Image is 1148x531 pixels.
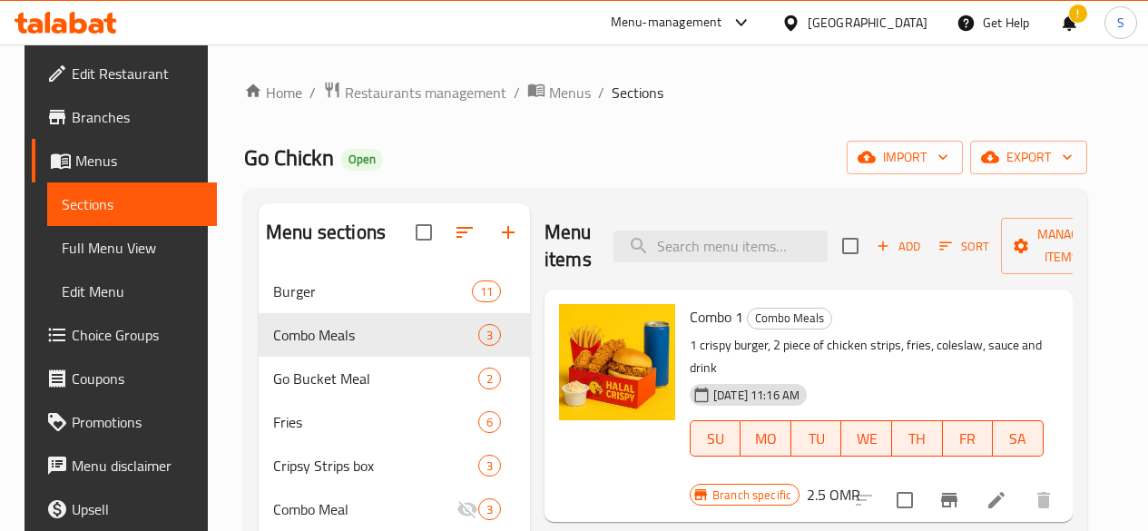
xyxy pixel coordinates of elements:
span: Go Bucket Meal [273,368,478,389]
button: Branch-specific-item [927,478,971,522]
button: Add [869,232,927,261]
span: Add [874,236,923,257]
a: Upsell [32,487,216,531]
span: Menu disclaimer [72,455,201,477]
div: Combo Meals3 [259,313,530,357]
a: Edit menu item [986,489,1007,511]
div: Cripsy Strips box3 [259,444,530,487]
li: / [514,82,520,103]
span: Upsell [72,498,201,520]
span: Sections [62,193,201,215]
span: Sections [612,82,663,103]
span: 3 [479,327,500,344]
div: Menu-management [611,12,722,34]
a: Edit Restaurant [32,52,216,95]
a: Coupons [32,357,216,400]
span: SA [1000,426,1036,452]
button: WE [841,420,892,457]
svg: Inactive section [456,498,478,520]
span: Branches [72,106,201,128]
span: 2 [479,370,500,388]
span: Select section [831,227,869,265]
a: Full Menu View [47,226,216,270]
button: FR [943,420,994,457]
span: import [861,146,948,169]
span: Coupons [72,368,201,389]
div: items [478,498,501,520]
span: Open [341,152,383,167]
div: items [472,280,501,302]
span: S [1117,13,1124,33]
span: Sort sections [443,211,486,254]
span: Menus [75,150,201,172]
span: 6 [479,414,500,431]
button: delete [1022,478,1065,522]
a: Branches [32,95,216,139]
span: Add item [869,232,927,261]
span: Go Chickn [244,137,334,178]
a: Edit Menu [47,270,216,313]
div: [GEOGRAPHIC_DATA] [808,13,927,33]
button: SU [690,420,741,457]
img: Combo 1 [559,304,675,420]
span: Sort items [927,232,1001,261]
span: 3 [479,501,500,518]
span: Sort [939,236,989,257]
button: Add section [486,211,530,254]
div: Burger11 [259,270,530,313]
button: Manage items [1001,218,1123,274]
span: Edit Restaurant [72,63,201,84]
p: 1 crispy burger, 2 piece of chicken strips, fries, coleslaw, sauce and drink [690,334,1044,379]
span: export [985,146,1073,169]
h6: 2.5 OMR [807,482,860,507]
div: items [478,455,501,477]
a: Restaurants management [323,81,506,104]
button: Sort [935,232,994,261]
span: Combo Meals [273,324,478,346]
span: Fries [273,411,478,433]
nav: breadcrumb [244,81,1087,104]
span: Cripsy Strips box [273,455,478,477]
span: Restaurants management [345,82,506,103]
input: search [613,231,828,262]
span: Combo 1 [690,303,743,330]
span: Combo Meals [748,308,831,329]
a: Choice Groups [32,313,216,357]
div: Combo Meals [747,308,832,329]
span: [DATE] 11:16 AM [706,387,807,404]
a: Menu disclaimer [32,444,216,487]
span: Branch specific [705,487,799,504]
span: Full Menu View [62,237,201,259]
button: TH [892,420,943,457]
div: items [478,324,501,346]
span: 3 [479,457,500,475]
li: / [309,82,316,103]
div: items [478,411,501,433]
span: Select to update [886,481,924,519]
span: Select all sections [405,213,443,251]
span: Promotions [72,411,201,433]
span: Menus [549,82,591,103]
button: import [847,141,963,174]
a: Home [244,82,302,103]
span: SU [698,426,733,452]
span: Choice Groups [72,324,201,346]
h2: Menu sections [266,219,386,246]
button: MO [741,420,791,457]
span: Burger [273,280,472,302]
button: TU [791,420,842,457]
div: Combo Meal3 [259,487,530,531]
span: MO [748,426,784,452]
a: Menus [527,81,591,104]
div: Go Bucket Meal2 [259,357,530,400]
a: Promotions [32,400,216,444]
div: Fries6 [259,400,530,444]
span: WE [849,426,885,452]
div: Open [341,149,383,171]
span: TH [899,426,936,452]
span: Edit Menu [62,280,201,302]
